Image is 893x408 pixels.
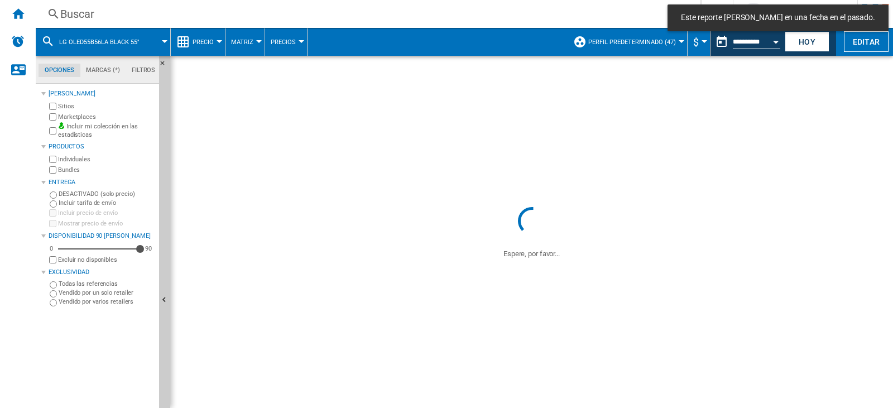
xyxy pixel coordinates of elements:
md-tab-item: Marcas (*) [80,64,126,77]
label: Vendido por un solo retailer [59,289,155,297]
button: $ [693,28,704,56]
button: Matriz [231,28,259,56]
label: Excluir no disponibles [58,256,155,264]
button: Ocultar [159,56,172,76]
button: LG OLED55B56LA BLACK 55" [59,28,151,56]
button: Precio [193,28,219,56]
div: Disponibilidad 90 [PERSON_NAME] [49,232,155,241]
img: alerts-logo.svg [11,35,25,48]
label: Incluir tarifa de envío [59,199,155,207]
span: Precios [271,39,296,46]
div: Este reporte se basa en una fecha en el pasado. [710,28,782,56]
div: LG OLED55B56LA BLACK 55" [41,28,165,56]
input: Incluir mi colección en las estadísticas [49,124,56,138]
input: Individuales [49,156,56,163]
div: Productos [49,142,155,151]
input: Sitios [49,103,56,110]
md-menu: Currency [688,28,710,56]
button: Open calendar [766,30,786,50]
label: Individuales [58,155,155,164]
div: Buscar [60,6,671,22]
span: LG OLED55B56LA BLACK 55" [59,39,140,46]
button: Editar [844,31,889,52]
button: Hoy [785,31,829,52]
input: Mostrar precio de envío [49,220,56,227]
div: Entrega [49,178,155,187]
label: Mostrar precio de envío [58,219,155,228]
div: Exclusividad [49,268,155,277]
input: Incluir tarifa de envío [50,200,57,208]
div: 90 [142,244,155,253]
md-tab-item: Opciones [39,64,80,77]
label: Vendido por varios retailers [59,297,155,306]
label: DESACTIVADO (solo precio) [59,190,155,198]
div: Perfil predeterminado (47) [573,28,681,56]
div: 0 [47,244,56,253]
span: Perfil predeterminado (47) [588,39,676,46]
img: mysite-bg-18x18.png [58,122,65,129]
button: Precios [271,28,301,56]
label: Todas las referencias [59,280,155,288]
md-slider: Disponibilidad [58,243,140,255]
label: Bundles [58,166,155,174]
input: Todas las referencias [50,281,57,289]
label: Sitios [58,102,155,111]
label: Incluir precio de envío [58,209,155,217]
input: Incluir precio de envío [49,209,56,217]
input: Bundles [49,166,56,174]
span: Precio [193,39,214,46]
button: md-calendar [710,31,733,53]
div: [PERSON_NAME] [49,89,155,98]
input: Marketplaces [49,113,56,121]
span: Matriz [231,39,253,46]
input: DESACTIVADO (solo precio) [50,191,57,199]
div: Precio [176,28,219,56]
input: Vendido por un solo retailer [50,290,57,297]
label: Incluir mi colección en las estadísticas [58,122,155,140]
input: Mostrar precio de envío [49,256,56,263]
button: Perfil predeterminado (47) [588,28,681,56]
span: Este reporte [PERSON_NAME] en una fecha en el pasado. [678,12,878,23]
input: Vendido por varios retailers [50,299,57,306]
md-tab-item: Filtros [126,64,161,77]
label: Marketplaces [58,113,155,121]
span: $ [693,36,699,48]
ng-transclude: Espere, por favor... [503,249,560,258]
